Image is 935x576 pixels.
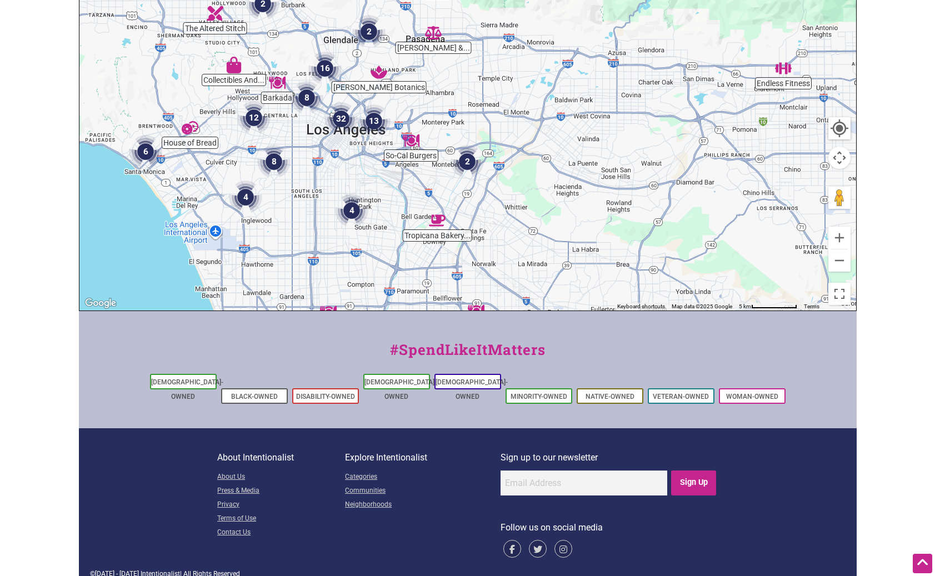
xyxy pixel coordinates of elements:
[257,145,291,178] div: 8
[804,303,819,309] a: Terms (opens in new tab)
[436,378,508,400] a: [DEMOGRAPHIC_DATA]-Owned
[501,520,718,535] p: Follow us on social media
[182,119,198,136] div: House of Bread
[324,102,358,136] div: 32
[828,187,851,209] button: Drag Pegman onto the map to open Street View
[345,498,501,512] a: Neighborhoods
[320,304,337,320] div: My Father's BBQ
[296,393,355,400] a: Disability-Owned
[217,470,345,484] a: About Us
[501,470,667,495] input: Email Address
[229,181,262,214] div: 4
[828,227,851,249] button: Zoom in
[129,135,162,168] div: 6
[290,81,323,114] div: 8
[828,249,851,272] button: Zoom out
[739,303,751,309] span: 5 km
[586,393,634,400] a: Native-Owned
[364,378,437,400] a: [DEMOGRAPHIC_DATA]-Owned
[217,512,345,526] a: Terms of Use
[429,212,446,229] div: Tropicana Bakery & Cuban Cafe
[335,194,368,227] div: 4
[79,339,857,372] div: #SpendLikeItMatters
[151,378,223,400] a: [DEMOGRAPHIC_DATA]-Owned
[231,393,278,400] a: Black-Owned
[226,57,242,73] div: Collectibles And More In-Store
[269,74,286,91] div: Barkada
[468,303,484,319] div: Saffron Spot
[828,147,851,169] button: Map camera controls
[217,526,345,540] a: Contact Us
[217,484,345,498] a: Press & Media
[371,64,387,81] div: NOTO Botanics
[736,303,801,310] button: Map Scale: 5 km per 79 pixels
[207,5,223,22] div: The Altered Stitch
[672,303,732,309] span: Map data ©2025 Google
[352,15,386,48] div: 2
[913,554,932,573] div: Scroll Back to Top
[451,145,484,178] div: 2
[501,450,718,465] p: Sign up to our newsletter
[217,450,345,465] p: About Intentionalist
[671,470,716,495] input: Sign Up
[775,60,792,77] div: Endless Fitness
[237,101,271,134] div: 12
[357,104,391,138] div: 13
[217,498,345,512] a: Privacy
[82,296,119,310] a: Open this area in Google Maps (opens a new window)
[345,470,501,484] a: Categories
[617,303,665,310] button: Keyboard shortcuts
[425,24,442,41] div: Grigoryan Blum & Grigoryan
[653,393,709,400] a: Veteran-Owned
[308,52,342,85] div: 16
[726,393,778,400] a: Woman-Owned
[828,283,851,305] button: Toggle fullscreen view
[345,450,501,465] p: Explore Intentionalist
[511,393,567,400] a: Minority-Owned
[403,132,419,149] div: So-Cal Burgers
[82,296,119,310] img: Google
[345,484,501,498] a: Communities
[828,117,851,139] button: Your Location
